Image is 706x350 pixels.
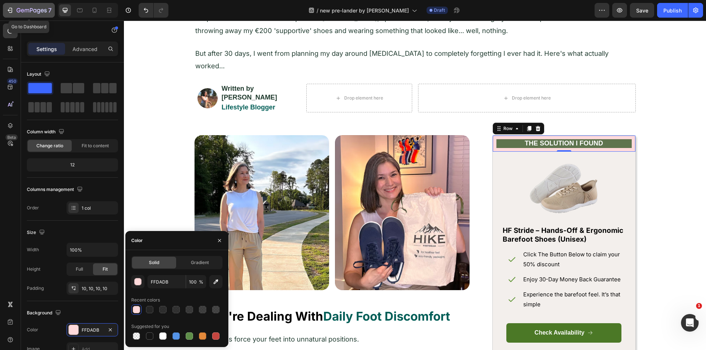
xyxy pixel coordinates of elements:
div: Color [131,237,143,244]
div: 450 [7,78,18,84]
div: Row [378,105,390,111]
span: Fit [103,266,108,273]
a: Check Availability [382,303,498,322]
p: Enjoy 30-Day Money Back Guarantee [399,254,502,264]
span: Most shoes force your feet into unnatural positions. [71,314,235,322]
button: Publish [657,3,688,18]
img: gempages_579895121550508804-31309033-331f-4b2a-bb6d-1e8602d199c7.jpg [74,68,94,88]
div: Layout [27,69,51,79]
p: Advanced [72,45,97,53]
span: % [199,279,203,285]
span: Save [636,7,648,14]
strong: Lifestyle Blogger [98,83,151,90]
iframe: Design area [124,21,706,350]
div: Background [27,308,63,318]
span: But after 30 days, I went from planning my day around [MEDICAL_DATA] to completely forgetting I e... [71,29,485,49]
input: Auto [67,243,118,256]
img: gempages_579895121550508804-a004d46b-7fba-449a-baba-75b71976e289.webp [385,235,392,242]
div: Height [27,266,40,273]
div: Column width [27,127,66,137]
button: Save [630,3,654,18]
span: Full [76,266,83,273]
div: Size [27,228,46,238]
span: Fit to content [82,142,109,149]
strong: THE SOLUTION I FOUND [401,119,479,126]
input: Eg: FFFFFF [147,275,186,288]
p: 7 [48,6,51,15]
img: gempages_579895121550508804-a004d46b-7fba-449a-baba-75b71976e289.webp [385,255,392,262]
strong: If you're Dealing With [71,288,199,303]
div: Drop element here [388,75,427,80]
span: Draft [434,7,445,14]
p: Check Availability [411,307,461,318]
img: gempages_579895121550508804-d1a6a478-20b3-4a5c-8dc1-0a1cf5dd3687.jpg [71,115,205,269]
iframe: Intercom live chat [681,314,699,332]
img: gempages_579895121550508804-54d4136d-1cc6-4513-85ba-cd732ecb3bc4.jpg [211,115,346,269]
img: gempages_579895121550508804-2de3e90b-ad39-4836-8873-494ce5614939.webp [403,131,477,205]
div: Beta [6,134,18,140]
span: / [317,7,318,14]
p: Row [36,26,98,35]
div: 12 [28,160,117,170]
span: Change ratio [36,142,63,149]
span: Gradient [191,259,209,266]
div: Order [27,205,39,211]
img: gempages_579895121550508804-a004d46b-7fba-449a-baba-75b71976e289.webp [385,275,392,282]
div: Undo/Redo [139,3,168,18]
span: new pre-lander by [PERSON_NAME] [320,7,409,14]
div: Padding [27,285,44,292]
div: Suggested for you [131,323,169,330]
h2: HF Stride – Hands-Off & Ergonomic Barefoot Shoes (Unisex) [378,205,502,224]
span: Solid [149,259,159,266]
div: Columns management [27,185,84,195]
strong: Written by [PERSON_NAME] [98,64,153,80]
button: 7 [3,3,55,18]
div: 10, 10, 10, 10 [82,285,116,292]
div: 1 col [82,205,116,212]
div: Recent colors [131,297,160,303]
div: Color [27,326,38,333]
p: Experience the barefoot feel. It’s that simple [399,269,502,289]
div: FFDADB [82,327,103,333]
div: Publish [663,7,682,14]
div: Drop element here [220,75,259,80]
div: Width [27,246,39,253]
p: Settings [36,45,57,53]
span: 1 [696,303,702,309]
p: Click The Button Below to claim your 50% discount [399,229,502,249]
strong: Daily Foot Discomfort [199,288,326,303]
